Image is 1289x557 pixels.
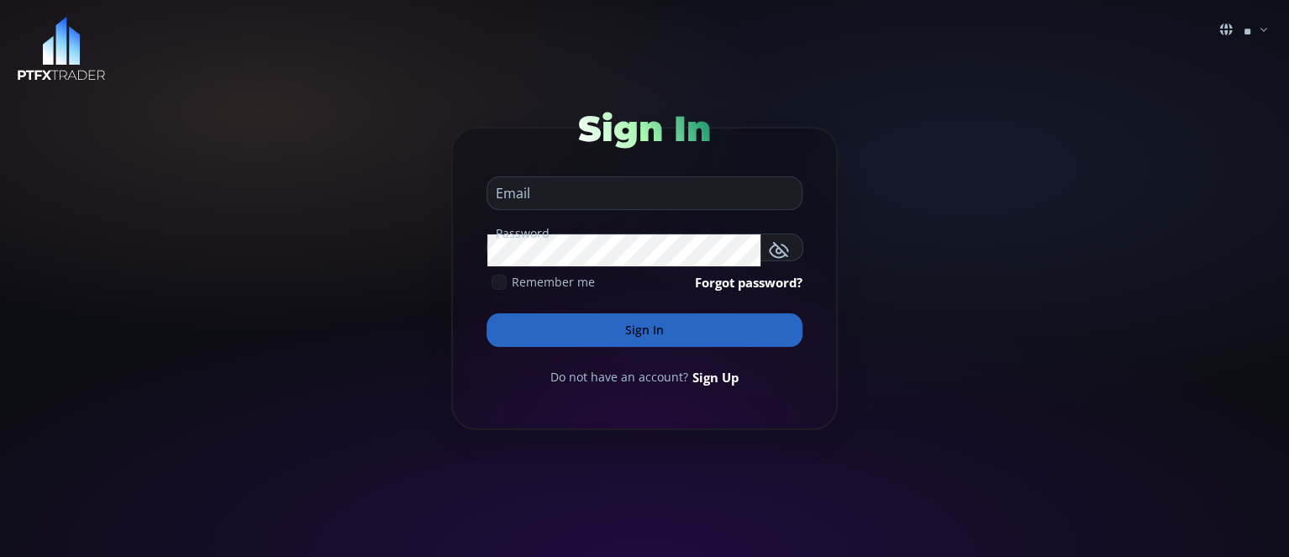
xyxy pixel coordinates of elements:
div: Do not have an account? [487,368,802,386]
span: Sign In [578,107,711,150]
a: Forgot password? [695,273,802,292]
a: Sign Up [692,368,739,386]
button: Sign In [487,313,802,347]
img: LOGO [17,17,106,81]
span: Remember me [512,273,595,291]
